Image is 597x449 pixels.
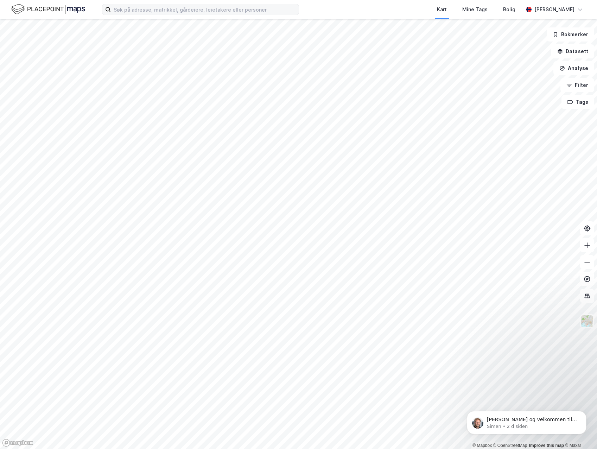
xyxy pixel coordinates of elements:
[11,3,85,15] img: logo.f888ab2527a4732fd821a326f86c7f29.svg
[437,5,447,14] div: Kart
[561,95,594,109] button: Tags
[580,315,594,328] img: Z
[493,443,527,448] a: OpenStreetMap
[551,44,594,58] button: Datasett
[462,5,488,14] div: Mine Tags
[111,4,299,15] input: Søk på adresse, matrikkel, gårdeiere, leietakere eller personer
[529,443,564,448] a: Improve this map
[503,5,515,14] div: Bolig
[2,439,33,447] a: Mapbox homepage
[547,27,594,42] button: Bokmerker
[534,5,574,14] div: [PERSON_NAME]
[456,396,597,445] iframe: Intercom notifications melding
[553,61,594,75] button: Analyse
[472,443,492,448] a: Mapbox
[560,78,594,92] button: Filter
